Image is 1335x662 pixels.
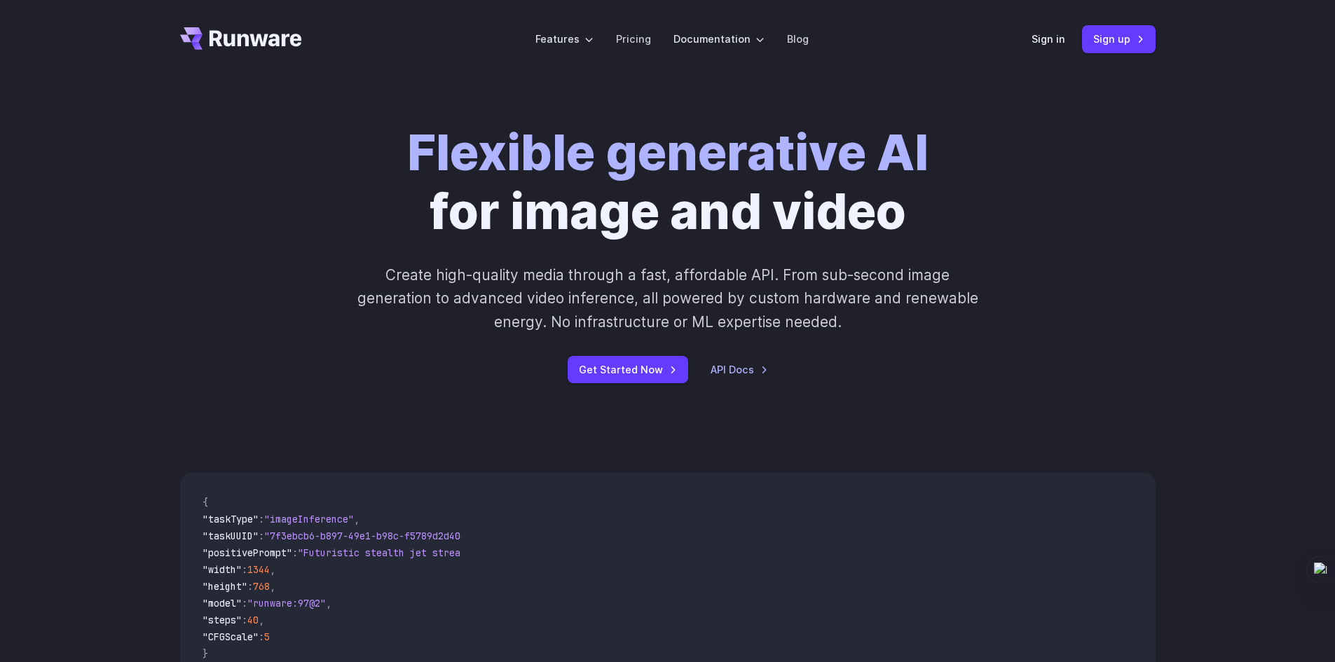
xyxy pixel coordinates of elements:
[203,513,259,525] span: "taskType"
[203,597,242,609] span: "model"
[203,563,242,576] span: "width"
[355,263,980,333] p: Create high-quality media through a fast, affordable API. From sub-second image generation to adv...
[259,513,264,525] span: :
[264,630,270,643] span: 5
[568,356,688,383] a: Get Started Now
[407,123,929,182] strong: Flexible generative AI
[259,530,264,542] span: :
[253,580,270,593] span: 768
[787,31,809,47] a: Blog
[203,614,242,626] span: "steps"
[326,597,331,609] span: ,
[203,580,247,593] span: "height"
[264,513,354,525] span: "imageInference"
[270,563,275,576] span: ,
[242,563,247,576] span: :
[354,513,360,525] span: ,
[247,563,270,576] span: 1344
[298,546,808,559] span: "Futuristic stealth jet streaking through a neon-lit cityscape with glowing purple exhaust"
[535,31,594,47] label: Features
[264,530,477,542] span: "7f3ebcb6-b897-49e1-b98c-f5789d2d40d7"
[259,630,264,643] span: :
[203,630,259,643] span: "CFGScale"
[242,614,247,626] span: :
[203,546,292,559] span: "positivePrompt"
[203,647,208,660] span: }
[407,123,929,241] h1: for image and video
[270,580,275,593] span: ,
[292,546,298,559] span: :
[616,31,651,47] a: Pricing
[711,361,768,378] a: API Docs
[1032,31,1065,47] a: Sign in
[259,614,264,626] span: ,
[1082,25,1156,53] a: Sign up
[247,580,253,593] span: :
[180,27,302,50] a: Go to /
[242,597,247,609] span: :
[673,31,765,47] label: Documentation
[247,614,259,626] span: 40
[247,597,326,609] span: "runware:97@2"
[203,530,259,542] span: "taskUUID"
[203,496,208,509] span: {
